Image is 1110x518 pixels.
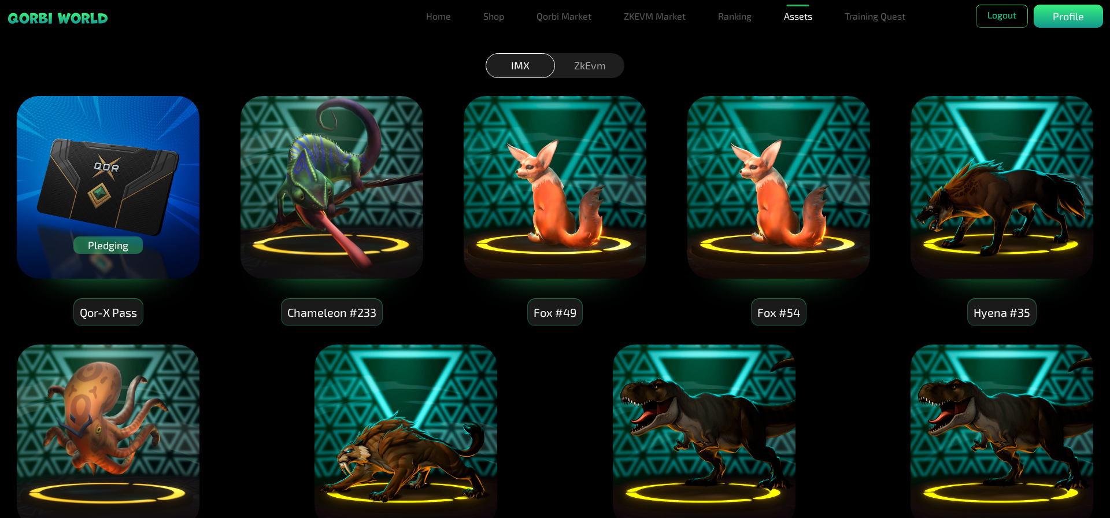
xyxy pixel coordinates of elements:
div: Qor-X Pass [74,299,143,326]
div: Pledging [73,236,143,254]
img: Fox #49 [462,95,647,280]
a: Assets [779,5,817,28]
div: Hyena #35 [968,299,1036,326]
img: Chameleon #233 [239,95,424,280]
div: Fox #54 [752,299,806,326]
div: ZkEvm [555,53,624,78]
a: Home [421,5,456,28]
div: Chameleon #233 [282,299,382,326]
a: ZKEVM Market [619,5,690,28]
a: Qorbi Market [532,5,596,28]
img: Fox #54 [686,95,871,280]
a: Training Quest [840,5,910,28]
div: Fox #49 [528,299,582,326]
a: Ranking [713,5,756,28]
div: IMX [486,53,555,78]
p: Profile [1053,9,1084,24]
button: Logout [976,5,1028,28]
a: Shop [479,5,509,28]
img: sticky brand-logo [7,12,109,25]
img: Hyena #35 [909,95,1094,280]
img: Qor-X Pass [16,95,201,280]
